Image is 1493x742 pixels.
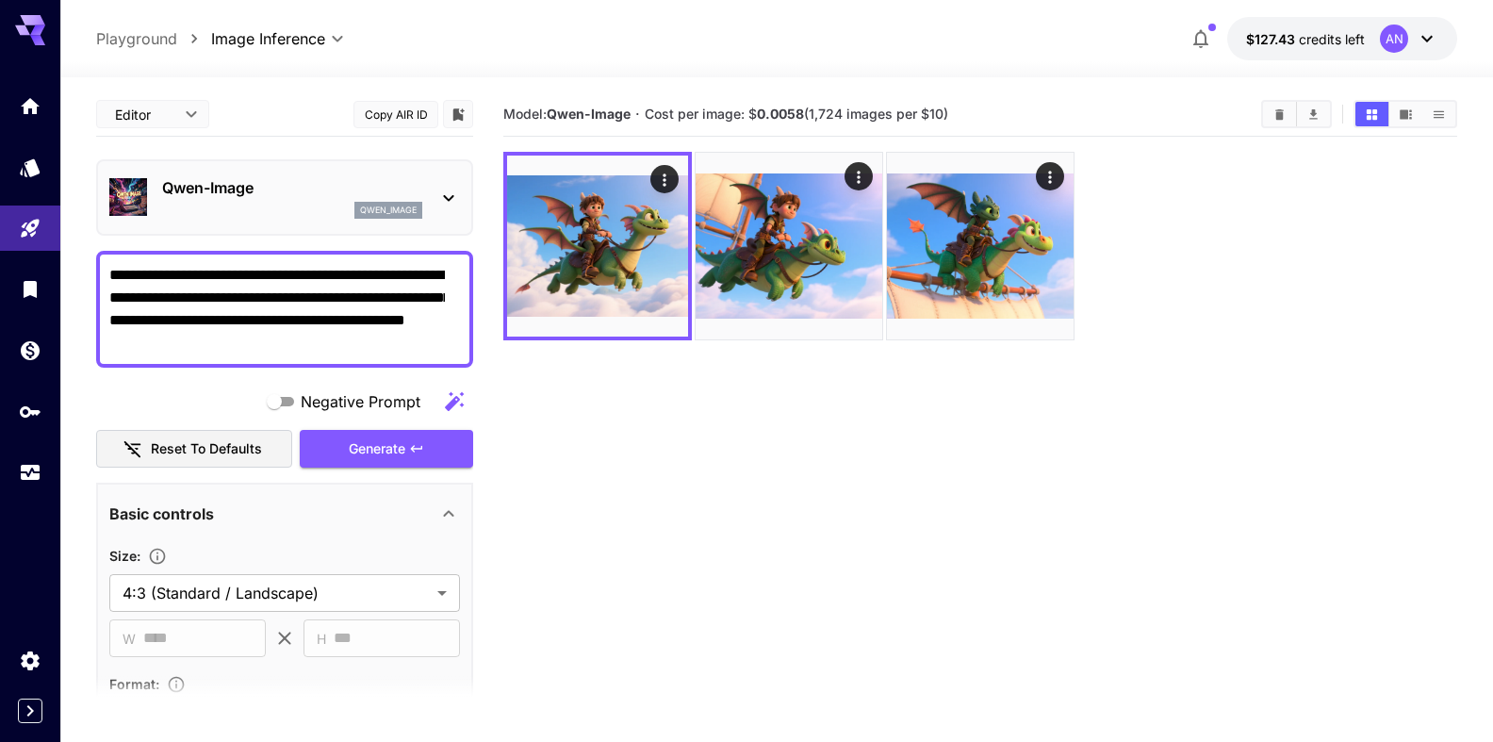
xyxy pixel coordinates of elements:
[96,430,292,469] button: Reset to defaults
[19,156,41,179] div: Models
[507,156,688,337] img: D0XBN1EkJMRh5bI3xHkAAAAA==
[19,217,41,240] div: Playground
[887,153,1074,339] img: oqP+SGFsfqwIC21WmEde7tGZeCAAA=
[450,103,467,125] button: Add to library
[19,461,41,485] div: Usage
[757,106,804,122] b: 0.0058
[109,169,460,226] div: Qwen-Imageqwen_image
[19,400,41,423] div: API Keys
[1246,31,1299,47] span: $127.43
[635,103,640,125] p: ·
[96,27,177,50] a: Playground
[1297,102,1330,126] button: Download All
[162,176,422,199] p: Qwen-Image
[1299,31,1365,47] span: credits left
[211,27,325,50] span: Image Inference
[1389,102,1422,126] button: Show images in video view
[1263,102,1296,126] button: Clear Images
[353,101,438,128] button: Copy AIR ID
[19,338,41,362] div: Wallet
[19,649,41,672] div: Settings
[1036,162,1064,190] div: Actions
[123,628,136,650] span: W
[650,165,679,193] div: Actions
[96,27,211,50] nav: breadcrumb
[300,430,473,469] button: Generate
[547,106,631,122] b: Qwen-Image
[1355,102,1388,126] button: Show images in grid view
[19,94,41,118] div: Home
[115,105,173,124] span: Editor
[349,437,405,461] span: Generate
[696,153,882,339] img: 8EUqp0ym4TsEaUfiAAAA=
[19,277,41,301] div: Library
[1227,17,1457,60] button: $127.42657AN
[301,390,420,413] span: Negative Prompt
[109,491,460,536] div: Basic controls
[1246,29,1365,49] div: $127.42657
[317,628,326,650] span: H
[109,503,214,525] p: Basic controls
[1354,100,1457,128] div: Show images in grid viewShow images in video viewShow images in list view
[645,106,948,122] span: Cost per image: $ (1,724 images per $10)
[503,106,631,122] span: Model:
[1261,100,1332,128] div: Clear ImagesDownload All
[123,582,430,604] span: 4:3 (Standard / Landscape)
[18,699,42,723] button: Expand sidebar
[109,548,140,564] span: Size :
[845,162,873,190] div: Actions
[1380,25,1408,53] div: AN
[360,204,417,217] p: qwen_image
[1422,102,1455,126] button: Show images in list view
[140,547,174,566] button: Adjust the dimensions of the generated image by specifying its width and height in pixels, or sel...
